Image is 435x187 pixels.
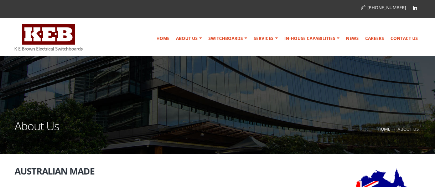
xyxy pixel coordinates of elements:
a: [PHONE_NUMBER] [361,5,406,11]
a: Switchboards [206,31,250,46]
h1: About Us [15,120,59,141]
a: Linkedin [410,2,420,13]
h2: Australian Made [15,166,421,176]
a: News [343,31,362,46]
a: Home [154,31,172,46]
a: Home [378,126,390,132]
a: Services [251,31,281,46]
a: About Us [173,31,205,46]
a: Careers [362,31,387,46]
a: In-house Capabilities [281,31,342,46]
li: About Us [392,125,419,133]
img: K E Brown Electrical Switchboards [15,24,83,51]
a: Contact Us [388,31,421,46]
